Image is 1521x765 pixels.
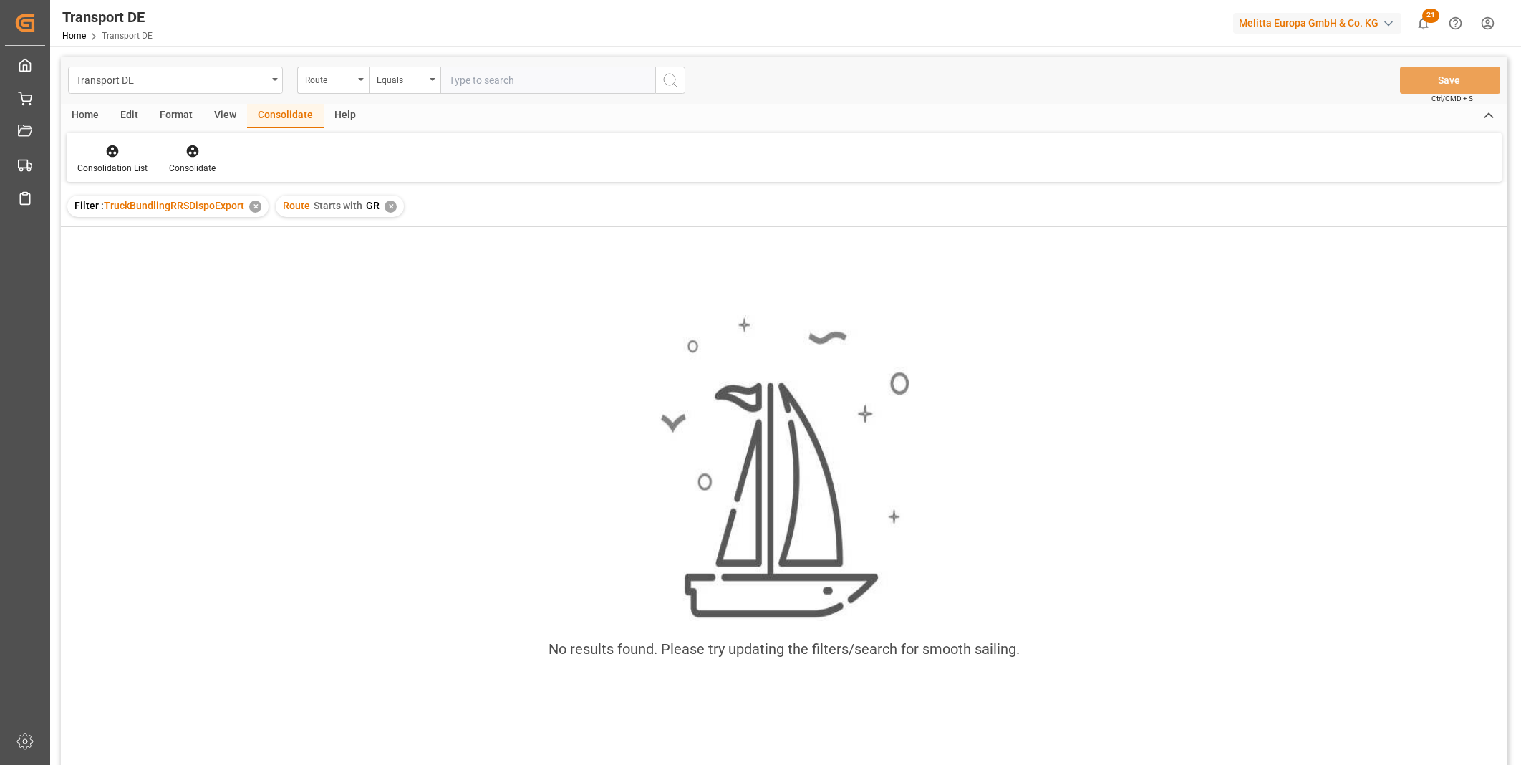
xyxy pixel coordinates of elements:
button: open menu [68,67,283,94]
button: open menu [369,67,440,94]
button: open menu [297,67,369,94]
input: Type to search [440,67,655,94]
span: Starts with [314,200,362,211]
div: Help [324,104,367,128]
span: Filter : [74,200,104,211]
span: GR [366,200,380,211]
div: Consolidate [247,104,324,128]
div: ✕ [249,201,261,213]
span: Route [283,200,310,211]
div: Equals [377,70,425,87]
div: Consolidation List [77,162,148,175]
div: Transport DE [76,70,267,88]
span: 21 [1422,9,1439,23]
button: Melitta Europa GmbH & Co. KG [1233,9,1407,37]
button: Save [1400,67,1500,94]
span: TruckBundlingRRSDispoExport [104,200,244,211]
div: Home [61,104,110,128]
button: show 21 new notifications [1407,7,1439,39]
span: Ctrl/CMD + S [1431,93,1473,104]
div: Edit [110,104,149,128]
div: View [203,104,247,128]
div: Consolidate [169,162,216,175]
div: No results found. Please try updating the filters/search for smooth sailing. [549,638,1020,660]
div: Format [149,104,203,128]
img: smooth_sailing.jpeg [659,315,909,621]
div: Transport DE [62,6,153,28]
a: Home [62,31,86,41]
div: Route [305,70,354,87]
div: ✕ [385,201,397,213]
div: Melitta Europa GmbH & Co. KG [1233,13,1401,34]
button: search button [655,67,685,94]
button: Help Center [1439,7,1472,39]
